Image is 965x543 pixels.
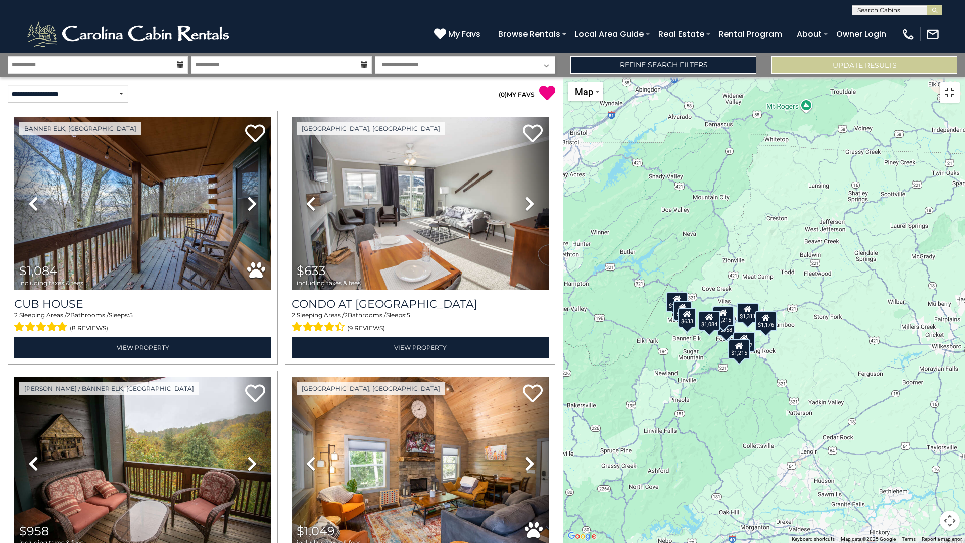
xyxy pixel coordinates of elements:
[570,56,756,74] a: Refine Search Filters
[407,311,410,319] span: 5
[575,86,593,97] span: Map
[292,337,549,358] a: View Property
[14,117,271,290] img: thumbnail_163279497.jpeg
[14,297,271,311] a: Cub House
[792,536,835,543] button: Keyboard shortcuts
[292,311,295,319] span: 2
[292,297,549,311] a: Condo at [GEOGRAPHIC_DATA]
[297,382,445,395] a: [GEOGRAPHIC_DATA], [GEOGRAPHIC_DATA]
[14,311,18,319] span: 2
[926,27,940,41] img: mail-regular-white.png
[698,311,720,331] div: $1,084
[714,25,787,43] a: Rental Program
[499,90,507,98] span: ( )
[523,383,543,405] a: Add to favorites
[673,301,692,321] div: $919
[448,28,480,40] span: My Favs
[493,25,565,43] a: Browse Rentals
[499,90,535,98] a: (0)MY FAVS
[25,19,234,49] img: White-1-2.png
[523,123,543,145] a: Add to favorites
[922,536,962,542] a: Report a map error
[737,303,759,323] div: $1,311
[666,292,688,312] div: $1,049
[653,25,709,43] a: Real Estate
[292,311,549,335] div: Sleeping Areas / Bathrooms / Sleeps:
[344,311,348,319] span: 2
[19,263,57,278] span: $1,084
[292,117,549,290] img: thumbnail_163280808.jpeg
[792,25,827,43] a: About
[245,123,265,145] a: Add to favorites
[129,311,133,319] span: 5
[14,337,271,358] a: View Property
[434,28,483,41] a: My Favs
[297,524,335,538] span: $1,049
[841,536,896,542] span: Map data ©2025 Google
[19,524,49,538] span: $958
[902,536,916,542] a: Terms (opens in new tab)
[712,306,734,326] div: $1,215
[565,530,599,543] img: Google
[297,280,361,286] span: including taxes & fees
[19,382,199,395] a: [PERSON_NAME] / Banner Elk, [GEOGRAPHIC_DATA]
[755,311,777,331] div: $1,176
[67,311,70,319] span: 2
[728,339,750,359] div: $1,215
[292,297,549,311] h3: Condo at Pinnacle Inn Resort
[347,322,385,335] span: (9 reviews)
[501,90,505,98] span: 0
[570,25,649,43] a: Local Area Guide
[678,308,696,328] div: $633
[940,511,960,531] button: Map camera controls
[565,530,599,543] a: Open this area in Google Maps (opens a new window)
[14,311,271,335] div: Sleeping Areas / Bathrooms / Sleeps:
[19,280,83,286] span: including taxes & fees
[771,56,957,74] button: Update Results
[831,25,891,43] a: Owner Login
[70,322,108,335] span: (8 reviews)
[940,82,960,103] button: Toggle fullscreen view
[717,316,735,336] div: $958
[568,82,603,101] button: Change map style
[297,263,326,278] span: $633
[245,383,265,405] a: Add to favorites
[901,27,915,41] img: phone-regular-white.png
[297,122,445,135] a: [GEOGRAPHIC_DATA], [GEOGRAPHIC_DATA]
[19,122,141,135] a: Banner Elk, [GEOGRAPHIC_DATA]
[733,332,755,352] div: $1,122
